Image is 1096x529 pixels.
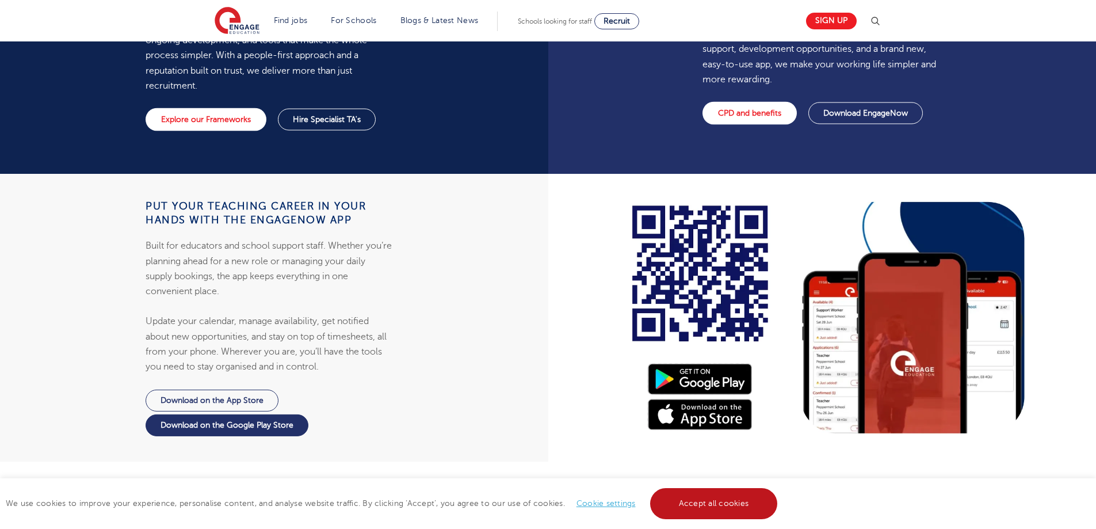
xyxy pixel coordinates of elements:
[146,389,278,411] a: Download on the App Store
[400,16,479,25] a: Blogs & Latest News
[576,499,636,508] a: Cookie settings
[6,499,780,508] span: We use cookies to improve your experience, personalise content, and analyse website traffic. By c...
[215,7,259,36] img: Engage Education
[604,17,630,25] span: Recruit
[146,200,366,226] strong: Put your teaching career in your hands with the EngageNow app
[808,102,923,124] a: Download EngageNow
[146,238,394,299] p: Built for educators and school support staff. Whether you’re planning ahead for a new role or man...
[594,13,639,29] a: Recruit
[146,108,266,131] a: Explore our Frameworks
[518,17,592,25] span: Schools looking for staff
[278,109,376,131] a: Hire Specialist TA's
[702,102,797,125] a: CPD and benefits
[146,414,308,436] a: Download on the Google Play Store
[274,16,308,25] a: Find jobs
[331,16,376,25] a: For Schools
[146,314,394,374] p: Update your calendar, manage availability, get notified about new opportunities, and stay on top ...
[806,13,857,29] a: Sign up
[650,488,778,519] a: Accept all cookies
